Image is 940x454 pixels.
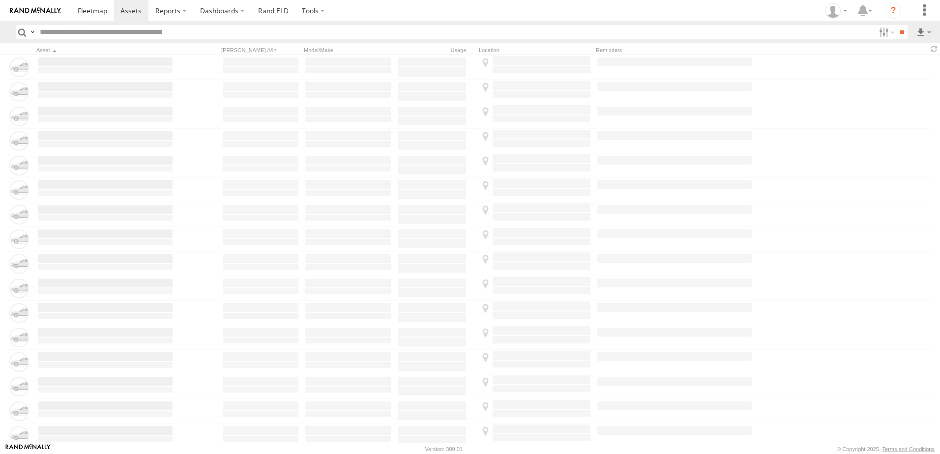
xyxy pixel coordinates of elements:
[221,47,300,54] div: [PERSON_NAME]./Vin
[837,446,935,452] div: © Copyright 2025 -
[882,446,935,452] a: Terms and Conditions
[479,47,592,54] div: Location
[596,47,753,54] div: Reminders
[5,444,51,454] a: Visit our Website
[10,7,61,14] img: rand-logo.svg
[425,446,463,452] div: Version: 309.01
[36,47,174,54] div: Click to Sort
[29,25,36,39] label: Search Query
[915,25,932,39] label: Export results as...
[885,3,901,19] i: ?
[396,47,475,54] div: Usage
[304,47,392,54] div: Model/Make
[875,25,896,39] label: Search Filter Options
[822,3,851,18] div: Tim Zylstra
[928,44,940,54] span: Refresh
